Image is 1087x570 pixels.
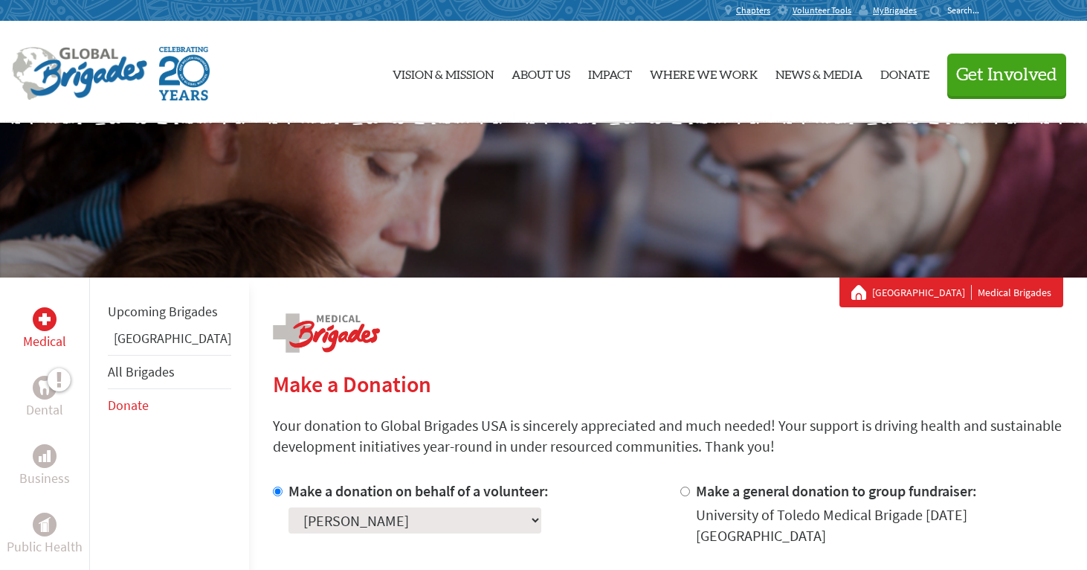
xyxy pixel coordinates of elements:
a: Impact [588,33,632,111]
li: Guatemala [108,328,231,355]
a: About Us [512,33,570,111]
a: Upcoming Brigades [108,303,218,320]
img: Dental [39,380,51,394]
label: Make a donation on behalf of a volunteer: [288,481,549,500]
a: News & Media [775,33,862,111]
a: MedicalMedical [23,307,66,352]
span: MyBrigades [873,4,917,16]
a: All Brigades [108,363,175,380]
img: logo-medical.png [273,313,380,353]
div: Medical [33,307,57,331]
label: Make a general donation to group fundraiser: [696,481,977,500]
a: Donate [880,33,929,111]
li: Upcoming Brigades [108,295,231,328]
img: Medical [39,313,51,325]
img: Global Brigades Logo [12,47,147,100]
div: Business [33,444,57,468]
p: Public Health [7,537,83,557]
div: Medical Brigades [851,285,1051,300]
div: Dental [33,376,57,400]
img: Business [39,450,51,462]
p: Medical [23,331,66,352]
span: Get Involved [956,66,1057,84]
a: [GEOGRAPHIC_DATA] [872,285,972,300]
p: Dental [26,400,63,420]
a: Vision & Mission [393,33,494,111]
li: Donate [108,389,231,422]
input: Search... [947,4,990,16]
a: DentalDental [26,376,63,420]
p: Business [19,468,70,489]
div: Public Health [33,513,57,537]
a: Donate [108,397,149,414]
li: All Brigades [108,355,231,389]
button: Get Involved [947,54,1066,96]
a: Public HealthPublic Health [7,513,83,557]
div: University of Toledo Medical Brigade [DATE] [GEOGRAPHIC_DATA] [696,505,1064,546]
span: Volunteer Tools [793,4,851,16]
span: Chapters [736,4,770,16]
h2: Make a Donation [273,371,1063,397]
a: [GEOGRAPHIC_DATA] [114,330,231,347]
a: BusinessBusiness [19,444,70,489]
img: Global Brigades Celebrating 20 Years [159,47,210,100]
img: Public Health [39,517,51,532]
p: Your donation to Global Brigades USA is sincerely appreciated and much needed! Your support is dr... [273,415,1063,457]
a: Where We Work [650,33,758,111]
